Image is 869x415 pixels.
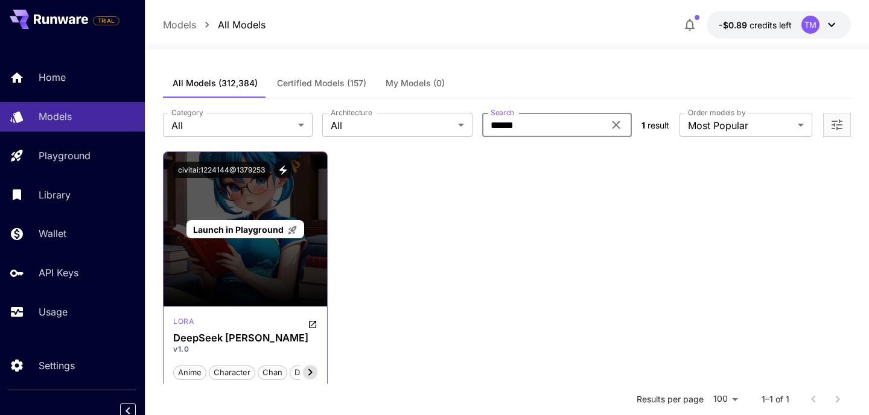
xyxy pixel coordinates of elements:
span: All Models (312,384) [173,78,258,89]
p: Library [39,188,71,202]
span: Most Popular [688,118,793,133]
button: -$0.8874TM [707,11,851,39]
p: Usage [39,305,68,319]
label: Order models by [688,107,745,118]
span: deepseek [290,367,337,379]
span: All [171,118,293,133]
button: Open more filters [830,118,844,133]
p: Models [39,109,72,124]
p: Results per page [637,393,704,405]
div: TM [801,16,820,34]
a: Models [163,17,196,32]
p: lora [173,316,194,327]
label: Category [171,107,203,118]
span: Certified Models (157) [277,78,366,89]
nav: breadcrumb [163,17,266,32]
p: Settings [39,358,75,373]
p: v1.0 [173,344,317,355]
button: Open in CivitAI [308,316,317,331]
span: anime [174,367,206,379]
span: character [209,367,255,379]
div: -$0.8874 [719,19,792,31]
div: SDXL 1.0 [173,316,194,331]
span: Add your payment card to enable full platform functionality. [93,13,119,28]
span: result [648,120,669,130]
span: My Models (0) [386,78,445,89]
p: Wallet [39,226,66,241]
p: Playground [39,148,91,163]
button: View trigger words [275,162,291,178]
p: 1–1 of 1 [762,393,789,405]
p: Home [39,70,66,84]
p: API Keys [39,265,78,280]
button: deepseek [290,364,337,380]
button: chan [258,364,287,380]
button: character [209,364,255,380]
span: Launch in Playground [193,224,284,235]
label: Search [491,107,514,118]
label: Architecture [331,107,372,118]
span: chan [258,367,287,379]
div: DeepSeek Chan [173,332,317,344]
h3: DeepSeek [PERSON_NAME] [173,332,317,344]
span: All [331,118,453,133]
a: All Models [218,17,266,32]
button: civitai:1224144@1379253 [173,162,270,178]
span: -$0.89 [719,20,750,30]
div: 100 [708,390,742,408]
span: TRIAL [94,16,119,25]
a: Launch in Playground [186,220,304,239]
button: anime [173,364,206,380]
span: credits left [750,20,792,30]
span: 1 [641,120,645,130]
